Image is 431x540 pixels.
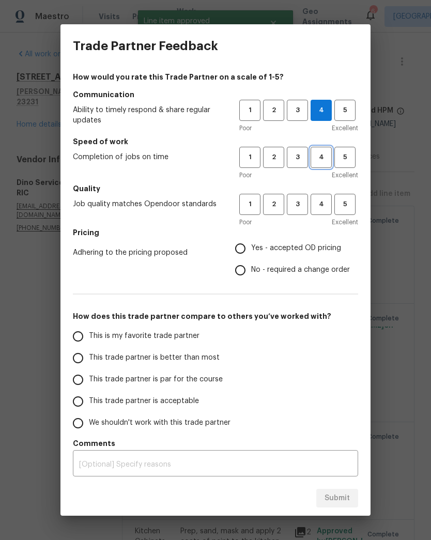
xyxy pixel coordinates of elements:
[89,418,230,428] span: We shouldn't work with this trade partner
[264,104,283,116] span: 2
[332,123,358,133] span: Excellent
[288,151,307,163] span: 3
[89,374,223,385] span: This trade partner is par for the course
[311,147,332,168] button: 4
[312,198,331,210] span: 4
[239,123,252,133] span: Poor
[311,100,332,121] button: 4
[335,151,355,163] span: 5
[239,217,252,227] span: Poor
[89,396,199,407] span: This trade partner is acceptable
[251,243,341,254] span: Yes - accepted OD pricing
[89,331,199,342] span: This is my favorite trade partner
[332,217,358,227] span: Excellent
[288,104,307,116] span: 3
[287,194,308,215] button: 3
[239,194,260,215] button: 1
[239,170,252,180] span: Poor
[73,89,358,100] h5: Communication
[287,100,308,121] button: 3
[288,198,307,210] span: 3
[334,147,356,168] button: 5
[73,199,223,209] span: Job quality matches Opendoor standards
[239,147,260,168] button: 1
[332,170,358,180] span: Excellent
[73,227,358,238] h5: Pricing
[263,147,284,168] button: 2
[335,198,355,210] span: 5
[312,151,331,163] span: 4
[240,198,259,210] span: 1
[311,104,331,116] span: 4
[240,104,259,116] span: 1
[73,39,218,53] h3: Trade Partner Feedback
[73,438,358,449] h5: Comments
[287,147,308,168] button: 3
[263,100,284,121] button: 2
[73,326,358,434] div: How does this trade partner compare to others you’ve worked with?
[73,152,223,162] span: Completion of jobs on time
[335,104,355,116] span: 5
[240,151,259,163] span: 1
[264,151,283,163] span: 2
[73,72,358,82] h4: How would you rate this Trade Partner on a scale of 1-5?
[73,136,358,147] h5: Speed of work
[311,194,332,215] button: 4
[73,311,358,321] h5: How does this trade partner compare to others you’ve worked with?
[263,194,284,215] button: 2
[334,100,356,121] button: 5
[73,183,358,194] h5: Quality
[251,265,350,275] span: No - required a change order
[334,194,356,215] button: 5
[264,198,283,210] span: 2
[73,105,223,126] span: Ability to timely respond & share regular updates
[239,100,260,121] button: 1
[89,352,220,363] span: This trade partner is better than most
[73,248,219,258] span: Adhering to the pricing proposed
[235,238,358,281] div: Pricing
